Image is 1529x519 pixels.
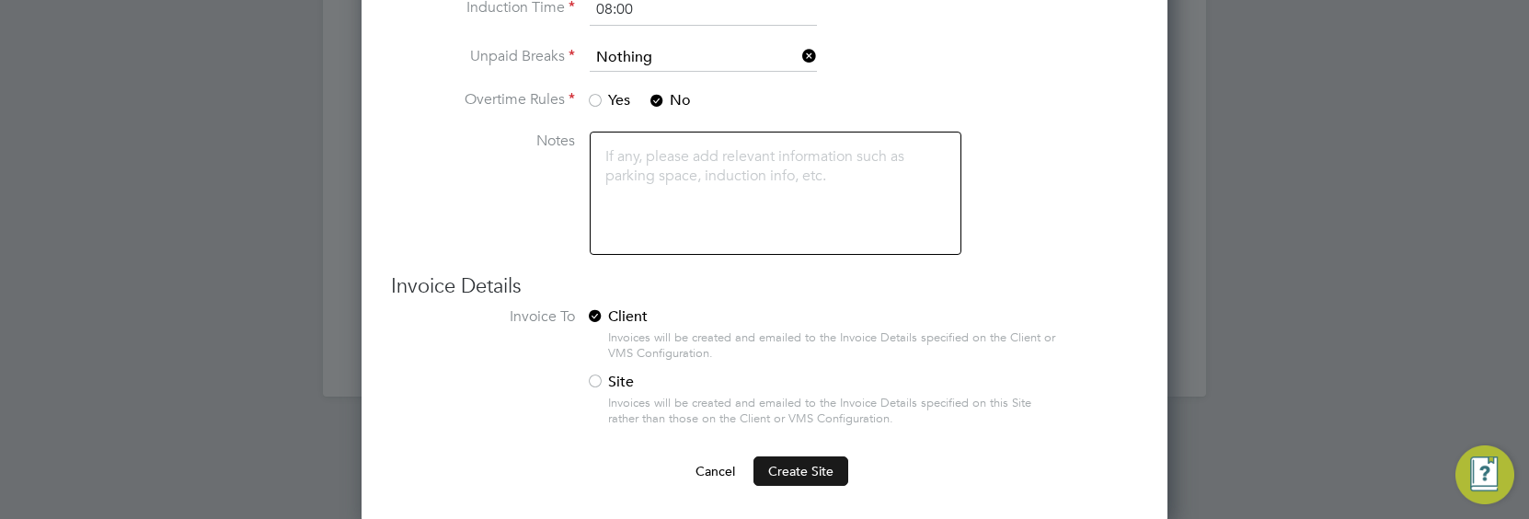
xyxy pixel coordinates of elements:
input: Select one [590,44,817,72]
label: Site [586,373,1041,392]
label: Unpaid Breaks [391,47,575,66]
label: Client [586,307,1041,327]
h3: Invoice Details [391,273,1138,300]
label: Overtime Rules [391,90,575,110]
label: Invoice To [391,307,575,327]
div: Invoices will be created and emailed to the Invoice Details specified on the Client or VMS Config... [608,330,1055,362]
span: Create Site [768,463,833,479]
button: Create Site [753,456,848,486]
button: Engage Resource Center [1455,445,1514,504]
button: Cancel [681,456,750,486]
div: Invoices will be created and emailed to the Invoice Details specified on this Site rather than th... [608,396,1055,427]
span: No [648,91,691,110]
span: Yes [586,91,630,110]
label: Notes [391,132,575,151]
